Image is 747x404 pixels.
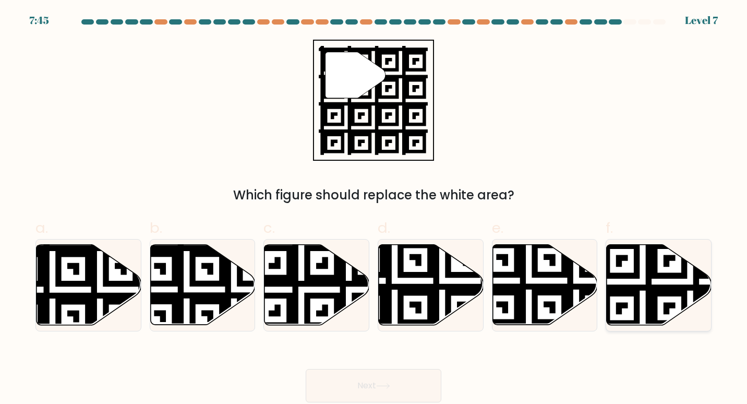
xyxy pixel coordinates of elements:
span: e. [492,218,503,238]
span: d. [378,218,390,238]
div: Which figure should replace the white area? [42,186,705,205]
div: 7:45 [29,13,49,28]
div: Level 7 [685,13,718,28]
span: b. [150,218,162,238]
span: f. [606,218,613,238]
span: c. [263,218,275,238]
span: a. [35,218,48,238]
button: Next [306,369,441,402]
g: " [326,52,385,98]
